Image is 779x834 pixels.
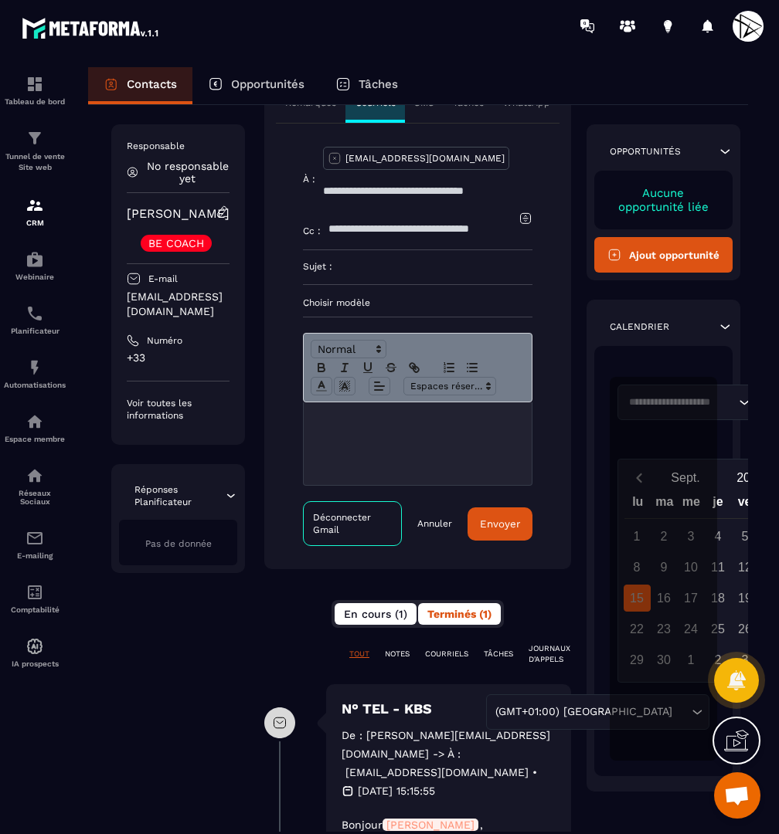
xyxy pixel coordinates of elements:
[303,260,332,273] p: Sujet :
[732,585,759,612] div: 19
[705,615,732,642] div: 25
[303,225,321,237] p: Cc :
[342,726,552,781] p: De : [PERSON_NAME][EMAIL_ADDRESS][DOMAIN_NAME] -> À : •
[349,649,369,659] p: TOUT
[4,517,66,571] a: emailemailE-mailing
[192,67,320,104] a: Opportunités
[26,583,44,602] img: accountant
[127,290,230,319] p: [EMAIL_ADDRESS][DOMAIN_NAME]
[4,117,66,185] a: formationformationTunnel de vente Site web
[705,585,732,612] div: 18
[705,491,732,518] div: je
[26,412,44,431] img: automations
[26,304,44,323] img: scheduler
[26,250,44,269] img: automations
[610,186,717,214] p: Aucune opportunité liée
[147,334,182,347] p: Numéro
[4,659,66,668] p: IA prospects
[26,75,44,93] img: formation
[4,605,66,614] p: Comptabilité
[359,77,398,91] p: Tâches
[335,603,417,625] button: En cours (1)
[342,700,432,718] p: N° TEL - KBS
[148,238,204,249] p: BE COACH
[492,703,676,720] span: (GMT+01:00) [GEOGRAPHIC_DATA]
[385,649,410,659] p: NOTES
[344,608,407,620] span: En cours (1)
[486,694,709,730] div: Search for option
[468,507,532,541] button: Envoyer
[610,320,669,333] p: Calendrier
[732,523,759,550] div: 5
[4,571,66,625] a: accountantaccountantComptabilité
[303,297,532,309] p: Choisir modèle
[231,77,304,91] p: Opportunités
[146,160,230,185] p: No responsable yet
[127,77,177,91] p: Contacts
[417,517,452,530] a: Annuler
[714,772,760,819] div: Ouvrir le chat
[594,237,733,273] button: Ajout opportunité
[345,763,529,781] span: [EMAIL_ADDRESS][DOMAIN_NAME]
[4,489,66,506] p: Réseaux Sociaux
[320,67,413,104] a: Tâches
[4,239,66,293] a: automationsautomationsWebinaire
[4,97,66,106] p: Tableau de bord
[425,649,468,659] p: COURRIELS
[484,649,513,659] p: TÂCHES
[358,781,435,800] p: [DATE] 15:15:55
[4,435,66,443] p: Espace membre
[4,347,66,401] a: automationsautomationsAutomatisations
[731,491,758,518] div: ve
[427,608,492,620] span: Terminés (1)
[88,67,192,104] a: Contacts
[4,455,66,517] a: social-networksocial-networkRéseaux Sociaux
[26,637,44,656] img: automations
[26,529,44,548] img: email
[342,815,556,834] p: Bonjour ,
[4,293,66,347] a: schedulerschedulerPlanificateur
[4,381,66,389] p: Automatisations
[303,173,315,185] p: À :
[4,273,66,281] p: Webinaire
[4,327,66,335] p: Planificateur
[134,483,224,508] p: Réponses Planificateur
[418,603,501,625] button: Terminés (1)
[26,466,44,485] img: social-network
[4,185,66,239] a: formationformationCRM
[303,501,402,546] a: Déconnecter Gmail
[127,206,230,221] a: [PERSON_NAME]
[383,819,478,831] span: [PERSON_NAME]
[529,643,570,665] p: JOURNAUX D'APPELS
[705,554,732,581] div: 11
[26,196,44,215] img: formation
[345,152,505,164] p: [EMAIL_ADDRESS][DOMAIN_NAME]
[127,351,230,365] p: +33
[145,538,212,549] span: Pas de donnée
[4,401,66,455] a: automationsautomationsEspace membre
[148,273,178,285] p: E-mail
[4,151,66,173] p: Tunnel de vente Site web
[732,615,759,642] div: 26
[26,129,44,147] img: formation
[22,14,161,42] img: logo
[4,63,66,117] a: formationformationTableau de bord
[732,554,759,581] div: 12
[127,397,230,422] p: Voir toutes les informations
[610,145,681,158] p: Opportunités
[127,140,230,152] p: Responsable
[705,523,732,550] div: 4
[26,358,44,377] img: automations
[4,551,66,560] p: E-mailing
[4,219,66,227] p: CRM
